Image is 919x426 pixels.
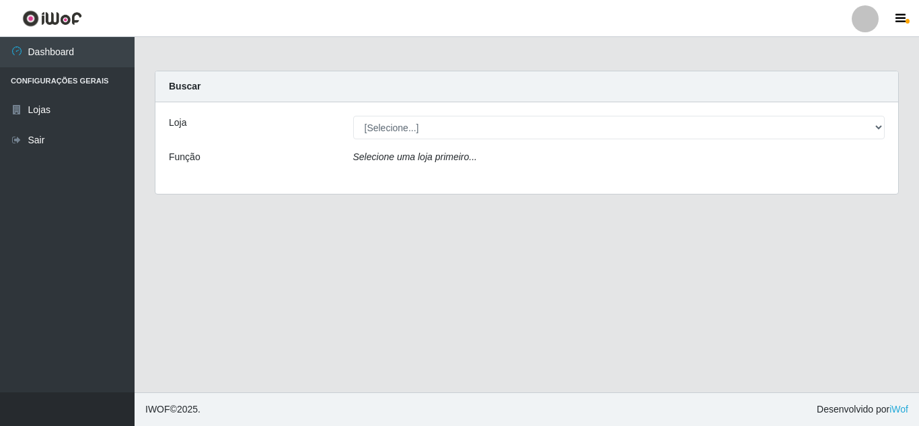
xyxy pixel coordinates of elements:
[145,404,170,415] span: IWOF
[169,116,186,130] label: Loja
[145,402,200,417] span: © 2025 .
[169,81,200,92] strong: Buscar
[22,10,82,27] img: CoreUI Logo
[889,404,908,415] a: iWof
[817,402,908,417] span: Desenvolvido por
[169,150,200,164] label: Função
[353,151,477,162] i: Selecione uma loja primeiro...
